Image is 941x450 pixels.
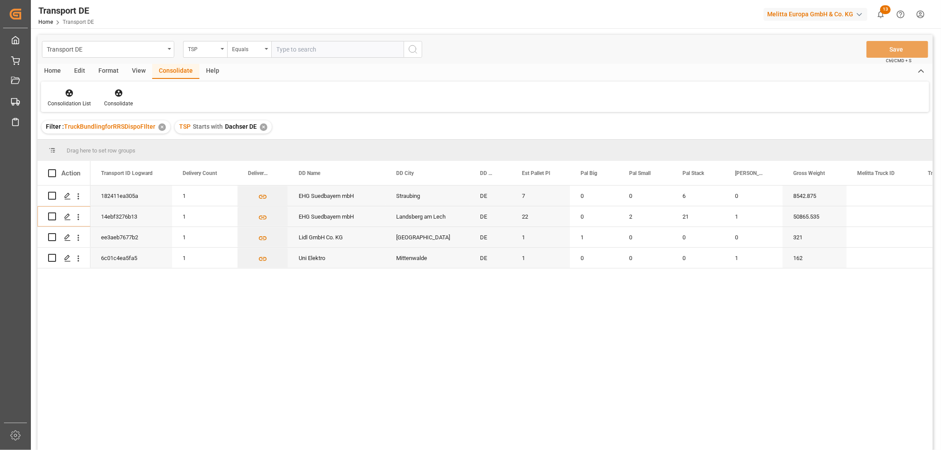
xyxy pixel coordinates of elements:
[672,206,724,227] div: 21
[724,186,783,206] div: 0
[90,227,172,247] div: ee3aeb7677b2
[158,123,166,131] div: ✕
[570,248,619,268] div: 0
[61,169,80,177] div: Action
[857,170,895,176] span: Melitta Truck ID
[38,19,53,25] a: Home
[288,227,386,247] div: Lidl GmbH Co. KG
[172,248,237,268] div: 1
[511,227,570,247] div: 1
[37,248,90,268] div: Press SPACE to select this row.
[288,206,386,227] div: EHG Suedbayern mbH
[570,186,619,206] div: 0
[172,227,237,247] div: 1
[619,248,672,268] div: 0
[152,64,199,79] div: Consolidate
[783,248,847,268] div: 162
[511,186,570,206] div: 7
[724,248,783,268] div: 1
[871,4,891,24] button: show 13 new notifications
[42,41,174,58] button: open menu
[619,227,672,247] div: 0
[793,170,825,176] span: Gross Weight
[188,43,218,53] div: TSP
[386,206,469,227] div: Landsberg am Lech
[37,64,67,79] div: Home
[866,41,928,58] button: Save
[783,206,847,227] div: 50865.535
[672,186,724,206] div: 6
[67,64,92,79] div: Edit
[225,123,257,130] span: Dachser DE
[469,206,511,227] div: DE
[672,227,724,247] div: 0
[880,5,891,14] span: 13
[386,248,469,268] div: Mittenwalde
[179,123,191,130] span: TSP
[469,227,511,247] div: DE
[735,170,764,176] span: [PERSON_NAME]
[193,123,223,130] span: Starts with
[386,186,469,206] div: Straubing
[47,43,165,54] div: Transport DE
[288,186,386,206] div: EHG Suedbayern mbH
[232,43,262,53] div: Equals
[522,170,550,176] span: Est Pallet Pl
[90,248,172,268] div: 6c01c4ea5fa5
[183,170,217,176] span: Delivery Count
[92,64,125,79] div: Format
[672,248,724,268] div: 0
[64,123,155,130] span: TruckBundlingforRRSDispoFIlter
[299,170,320,176] span: DD Name
[125,64,152,79] div: View
[396,170,414,176] span: DD City
[570,206,619,227] div: 0
[48,100,91,108] div: Consolidation List
[764,6,871,22] button: Melitta Europa GmbH & Co. KG
[724,227,783,247] div: 0
[511,206,570,227] div: 22
[199,64,226,79] div: Help
[248,170,270,176] span: Delivery List
[172,206,237,227] div: 1
[37,206,90,227] div: Press SPACE to select this row.
[227,41,271,58] button: open menu
[469,248,511,268] div: DE
[90,186,172,206] div: 182411ea305a
[570,227,619,247] div: 1
[101,170,153,176] span: Transport ID Logward
[386,227,469,247] div: [GEOGRAPHIC_DATA]
[469,186,511,206] div: DE
[619,206,672,227] div: 2
[724,206,783,227] div: 1
[288,248,386,268] div: Uni Elektro
[67,147,135,154] span: Drag here to set row groups
[404,41,422,58] button: search button
[511,248,570,268] div: 1
[37,186,90,206] div: Press SPACE to select this row.
[581,170,597,176] span: Pal Big
[46,123,64,130] span: Filter :
[480,170,493,176] span: DD Country
[104,100,133,108] div: Consolidate
[260,123,267,131] div: ✕
[90,206,172,227] div: 14ebf3276b13
[183,41,227,58] button: open menu
[271,41,404,58] input: Type to search
[783,186,847,206] div: 8542.875
[629,170,651,176] span: Pal Small
[891,4,911,24] button: Help Center
[619,186,672,206] div: 0
[37,227,90,248] div: Press SPACE to select this row.
[682,170,704,176] span: Pal Stack
[38,4,94,17] div: Transport DE
[783,227,847,247] div: 321
[764,8,867,21] div: Melitta Europa GmbH & Co. KG
[172,186,237,206] div: 1
[886,57,911,64] span: Ctrl/CMD + S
